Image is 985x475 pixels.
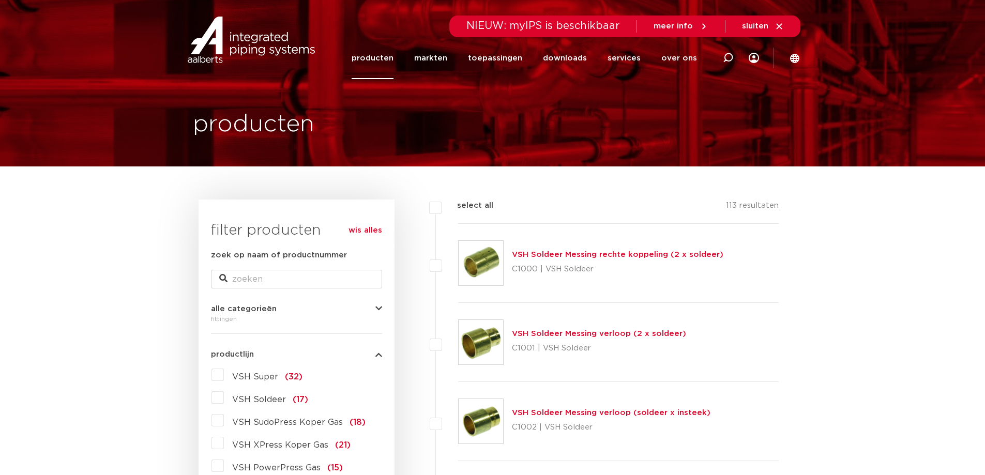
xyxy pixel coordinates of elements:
[232,418,343,426] span: VSH SudoPress Koper Gas
[352,37,393,79] a: producten
[608,37,641,79] a: services
[654,22,693,30] span: meer info
[211,313,382,325] div: fittingen
[285,373,302,381] span: (32)
[654,22,708,31] a: meer info
[211,270,382,288] input: zoeken
[327,464,343,472] span: (15)
[211,350,254,358] span: productlijn
[232,464,321,472] span: VSH PowerPress Gas
[211,305,382,313] button: alle categorieën
[512,409,710,417] a: VSH Soldeer Messing verloop (soldeer x insteek)
[335,441,351,449] span: (21)
[512,419,710,436] p: C1002 | VSH Soldeer
[512,340,686,357] p: C1001 | VSH Soldeer
[468,37,522,79] a: toepassingen
[661,37,697,79] a: over ons
[352,37,697,79] nav: Menu
[742,22,784,31] a: sluiten
[442,200,493,212] label: select all
[293,395,308,404] span: (17)
[350,418,366,426] span: (18)
[512,261,723,278] p: C1000 | VSH Soldeer
[459,241,503,285] img: Thumbnail for VSH Soldeer Messing rechte koppeling (2 x soldeer)
[211,249,347,262] label: zoek op naam of productnummer
[414,37,447,79] a: markten
[543,37,587,79] a: downloads
[726,200,779,216] p: 113 resultaten
[193,108,314,141] h1: producten
[232,441,328,449] span: VSH XPress Koper Gas
[348,224,382,237] a: wis alles
[232,395,286,404] span: VSH Soldeer
[749,37,759,79] div: my IPS
[211,220,382,241] h3: filter producten
[232,373,278,381] span: VSH Super
[459,320,503,364] img: Thumbnail for VSH Soldeer Messing verloop (2 x soldeer)
[211,350,382,358] button: productlijn
[512,330,686,338] a: VSH Soldeer Messing verloop (2 x soldeer)
[512,251,723,258] a: VSH Soldeer Messing rechte koppeling (2 x soldeer)
[742,22,768,30] span: sluiten
[211,305,277,313] span: alle categorieën
[459,399,503,443] img: Thumbnail for VSH Soldeer Messing verloop (soldeer x insteek)
[466,21,620,31] span: NIEUW: myIPS is beschikbaar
